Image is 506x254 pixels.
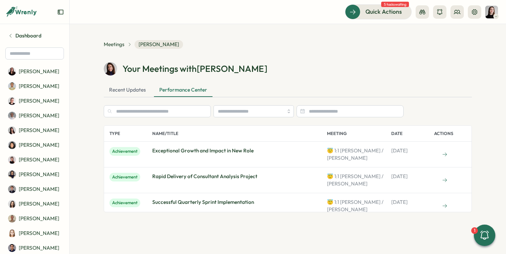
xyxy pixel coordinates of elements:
p: Type [109,126,152,141]
button: 1 [474,225,495,246]
a: Dashboard [5,29,64,42]
p: [PERSON_NAME] [19,185,59,193]
img: Elisabetta ​Casagrande [8,200,16,208]
p: Rapid Delivery of Consultant Analysis Project [152,173,257,180]
img: Andrea Lopez [8,126,16,134]
div: Your Meetings with [PERSON_NAME] [122,63,267,75]
p: Actions [434,126,466,141]
a: Amna Khattak[PERSON_NAME] [5,109,64,122]
p: [PERSON_NAME] [19,68,59,75]
span: Achievement [109,199,140,207]
img: Furqan Tariq [8,244,16,252]
span: Achievement [109,147,140,156]
img: Almudena Bernardos [8,97,16,105]
p: Date [391,126,434,141]
img: Elena Ladushyna [485,6,498,18]
p: [PERSON_NAME] [19,127,59,134]
p: [PERSON_NAME] [19,230,59,237]
span: 5 tasks waiting [381,2,409,7]
img: Amna Khattak [8,112,16,120]
img: Axi Molnar [8,156,16,164]
div: Recent Updates [104,84,151,97]
img: Ahmet Karakus [8,82,16,90]
a: Dionisio Arredondo[PERSON_NAME] [5,182,64,196]
p: 😇 1:1 [PERSON_NAME] / [PERSON_NAME] [327,173,391,187]
p: Exceptional Growth and Impact in New Role [152,147,254,154]
img: Dionisio Arredondo [8,185,16,193]
a: Angelina Costa[PERSON_NAME] [5,138,64,152]
img: Friederike Giese [8,229,16,237]
a: Batool Fatima[PERSON_NAME] [5,168,64,181]
img: Angelina Costa [8,141,16,149]
p: [PERSON_NAME] [19,112,59,119]
p: [PERSON_NAME] [19,171,59,178]
p: Meeting [327,126,391,141]
span: Dashboard [15,32,41,39]
div: 1 [471,227,478,234]
button: Expand sidebar [57,9,64,15]
a: View Meeting [442,177,447,183]
a: Francisco Afonso[PERSON_NAME] [5,212,64,225]
p: [PERSON_NAME] [19,215,59,222]
a: View Meeting [442,203,447,209]
p: [PERSON_NAME] [19,97,59,105]
p: [DATE] [391,199,408,206]
img: Adriana Fosca [8,68,16,76]
div: Performance Center [154,84,213,97]
a: Ahmet Karakus[PERSON_NAME] [5,80,64,93]
button: Quick Actions [345,4,412,19]
p: [PERSON_NAME] [19,83,59,90]
a: Meetings [104,41,124,48]
p: 😇 1:1 [PERSON_NAME] / [PERSON_NAME] [327,199,391,213]
p: [DATE] [391,173,408,180]
p: [PERSON_NAME] [19,141,59,149]
img: Francisco Afonso [8,215,16,223]
span: Achievement [109,173,140,181]
p: Successful Quarterly Sprint Implementation [152,199,254,206]
a: Friederike Giese[PERSON_NAME] [5,227,64,240]
a: Almudena Bernardos[PERSON_NAME] [5,94,64,108]
img: Viktoria Korzhova [104,62,117,76]
a: Elisabetta ​Casagrande[PERSON_NAME] [5,197,64,211]
a: Adriana Fosca[PERSON_NAME] [5,65,64,78]
a: Andrea Lopez[PERSON_NAME] [5,124,64,137]
p: [PERSON_NAME] [19,156,59,163]
a: View Meeting [442,152,447,157]
span: [PERSON_NAME] [135,40,183,49]
p: [DATE] [391,147,408,154]
p: 😇 1:1 [PERSON_NAME] / [PERSON_NAME] [327,147,391,162]
p: [PERSON_NAME] [19,200,59,208]
a: Axi Molnar[PERSON_NAME] [5,153,64,166]
span: Quick Actions [365,7,402,16]
img: Batool Fatima [8,170,16,178]
p: Name/Title [152,126,327,141]
p: [PERSON_NAME] [19,244,59,252]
